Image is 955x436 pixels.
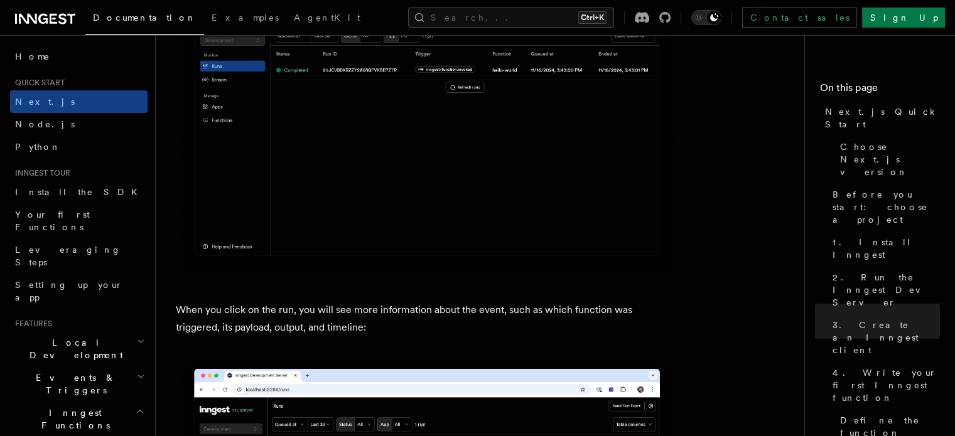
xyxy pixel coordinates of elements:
span: Features [10,319,52,329]
a: Sign Up [862,8,945,28]
span: Before you start: choose a project [833,188,940,226]
button: Local Development [10,331,148,366]
kbd: Ctrl+K [578,11,607,24]
a: 1. Install Inngest [828,231,940,266]
span: Documentation [93,13,197,23]
a: 4. Write your first Inngest function [828,361,940,409]
a: Before you start: choose a project [828,183,940,231]
span: Next.js Quick Start [825,105,940,130]
span: Your first Functions [15,210,90,232]
a: Contact sales [742,8,857,28]
span: Examples [212,13,279,23]
span: Leveraging Steps [15,245,121,267]
a: Next.js [10,90,148,113]
a: 3. Create an Inngest client [828,314,940,361]
span: Node.js [15,119,75,129]
span: AgentKit [294,13,360,23]
button: Toggle dark mode [691,10,721,25]
a: AgentKit [286,4,368,34]
button: Events & Triggers [10,366,148,401]
span: Home [15,50,50,63]
a: 2. Run the Inngest Dev Server [828,266,940,314]
a: Documentation [85,4,204,35]
button: Search...Ctrl+K [408,8,614,28]
span: Install the SDK [15,187,145,197]
a: Home [10,45,148,68]
span: Choose Next.js version [840,141,940,178]
span: Inngest tour [10,168,70,178]
a: Setting up your app [10,274,148,309]
a: Examples [204,4,286,34]
span: Events & Triggers [10,371,137,396]
span: Inngest Functions [10,407,136,432]
a: Node.js [10,113,148,136]
a: Install the SDK [10,181,148,203]
p: When you click on the run, you will see more information about the event, such as which function ... [176,301,678,336]
a: Choose Next.js version [835,136,940,183]
a: Python [10,136,148,158]
a: Your first Functions [10,203,148,238]
span: 4. Write your first Inngest function [833,366,940,404]
a: Next.js Quick Start [820,100,940,136]
span: 1. Install Inngest [833,236,940,261]
span: Next.js [15,97,75,107]
span: Setting up your app [15,280,123,302]
span: Local Development [10,336,137,361]
a: Leveraging Steps [10,238,148,274]
span: 2. Run the Inngest Dev Server [833,271,940,309]
span: Python [15,142,61,152]
h4: On this page [820,80,940,100]
span: Quick start [10,78,65,88]
span: 3. Create an Inngest client [833,319,940,356]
